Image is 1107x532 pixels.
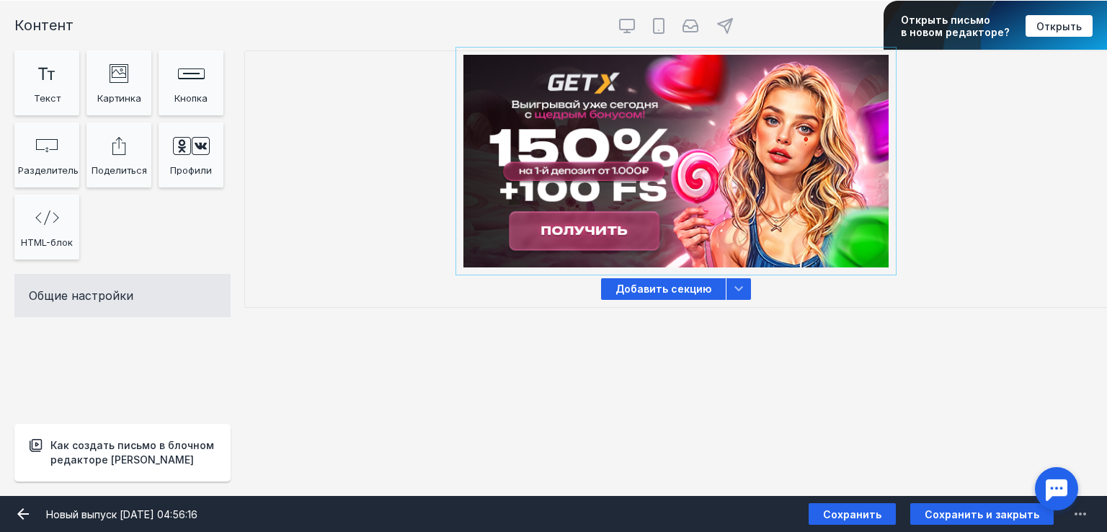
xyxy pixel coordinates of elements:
[823,508,881,520] span: Сохранить
[18,231,76,253] div: HTML-блок
[601,278,726,300] span: Добавить секцию
[162,87,220,109] div: Кнопка
[46,508,197,520] span: Новый выпуск [DATE] 04:56:16
[18,87,76,109] div: Текст
[14,274,231,317] div: Общие настройки
[1036,20,1082,32] span: Открыть
[925,508,1039,520] span: Сохранить и закрыть
[14,14,231,36] div: Контент
[901,14,1010,38] span: Открыть письмо в новом редакторе?
[50,439,214,466] span: Как создать письмо в блочном редакторе [PERSON_NAME]
[162,159,220,181] div: Профили
[1026,15,1093,37] button: Открыть
[18,159,76,181] div: Разделитель
[809,503,896,525] button: Сохранить
[90,159,148,181] div: Поделиться
[90,87,148,109] div: Картинка
[910,503,1054,525] button: Сохранить и закрыть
